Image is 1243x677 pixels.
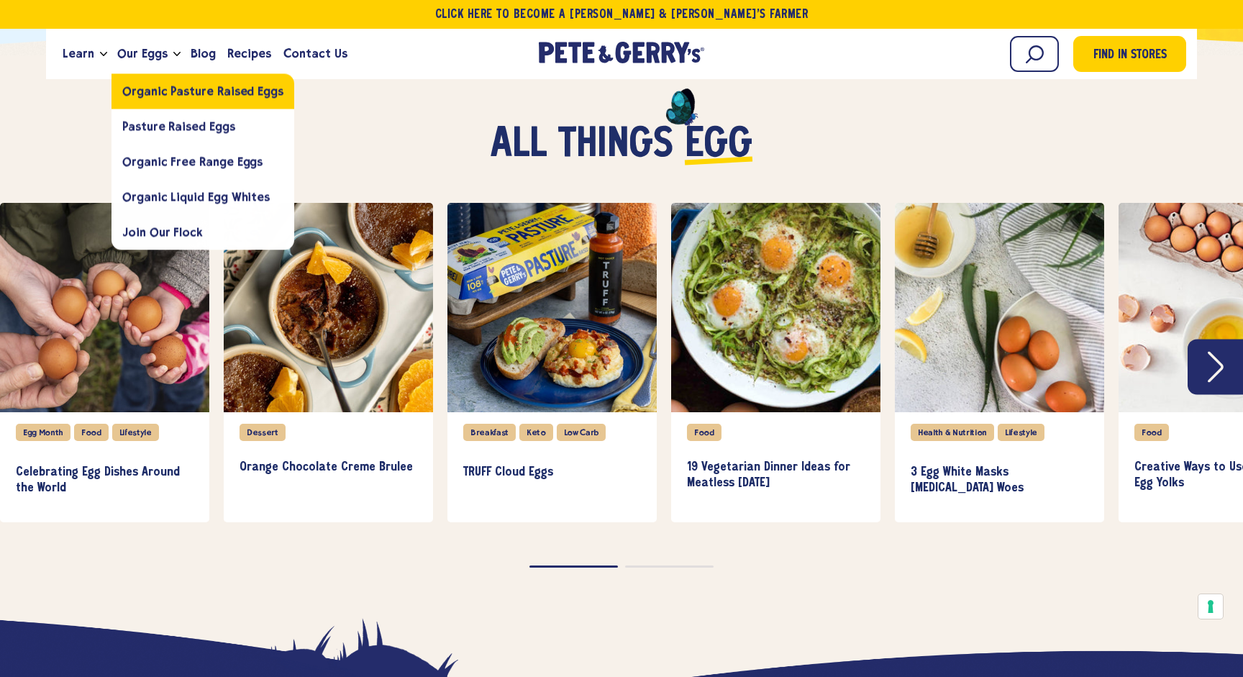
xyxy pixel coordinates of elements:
button: Next [1188,339,1243,394]
h3: 3 Egg White Masks [MEDICAL_DATA] Woes [911,465,1088,495]
div: Food [74,424,109,441]
div: Health & Nutrition [911,424,994,441]
a: Join Our Flock [111,214,294,250]
span: Join Our Flock [122,225,203,239]
span: Find in Stores [1093,46,1167,65]
a: Find in Stores [1073,36,1186,72]
a: Our Eggs [111,35,173,73]
h3: 19 Vegetarian Dinner Ideas for Meatless [DATE] [687,460,865,490]
button: Your consent preferences for tracking technologies [1198,594,1223,619]
input: Search [1010,36,1059,72]
span: egg [685,124,752,167]
div: Low Carb [557,424,606,441]
span: Recipes [227,45,271,63]
div: Dessert [240,424,286,441]
div: Food [687,424,721,441]
a: Celebrating Egg Dishes Around the World [16,452,193,508]
span: All [491,124,547,167]
span: Learn [63,45,94,63]
div: slide 3 of 8 [447,203,657,522]
a: TRUFF Cloud Eggs [463,452,641,508]
span: Pasture Raised Eggs [122,119,235,133]
div: Breakfast [463,424,516,441]
a: Learn [57,35,100,73]
div: Keto [519,424,553,441]
span: Contact Us [283,45,347,63]
a: Blog [185,35,222,73]
a: 19 Vegetarian Dinner Ideas for Meatless [DATE] [687,447,865,503]
a: Pasture Raised Eggs [111,109,294,144]
a: Contact Us [278,35,353,73]
a: Organic Liquid Egg Whites [111,179,294,214]
button: Page dot 1 [529,565,618,568]
span: Organic Free Range Eggs [122,155,263,168]
span: Organic Pasture Raised Eggs [122,84,283,98]
h3: Orange Chocolate Crème Brûlée [240,460,417,490]
a: Recipes [222,35,277,73]
div: slide 4 of 8 [671,203,880,522]
div: slide 5 of 8 [895,203,1104,522]
button: Page dot 2 [625,565,714,568]
span: Blog [191,45,216,63]
div: Lifestyle [112,424,159,441]
a: Organic Pasture Raised Eggs [111,73,294,109]
button: Open the dropdown menu for Learn [100,52,107,57]
button: Open the dropdown menu for Our Eggs [173,52,181,57]
h3: Celebrating Egg Dishes Around the World [16,465,193,495]
div: Food [1134,424,1169,441]
span: Organic Liquid Egg Whites [122,190,270,204]
h3: TRUFF Cloud Eggs [463,465,641,495]
div: slide 2 of 8 [224,203,433,522]
a: 3 Egg White Masks [MEDICAL_DATA] Woes [911,452,1088,508]
div: Lifestyle [998,424,1044,441]
span: Our Eggs [117,45,168,63]
a: Orange Chocolate Crème Brûlée [240,447,417,503]
div: Egg Month [16,424,70,441]
span: things [558,124,673,167]
a: Organic Free Range Eggs [111,144,294,179]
